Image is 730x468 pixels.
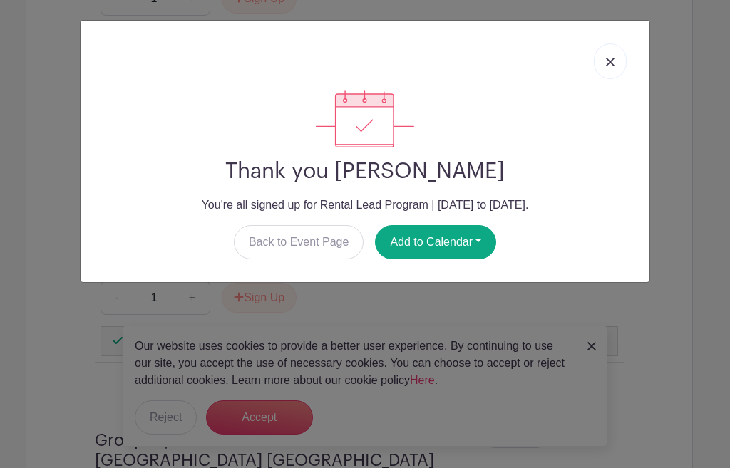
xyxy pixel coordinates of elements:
[375,225,496,259] button: Add to Calendar
[606,58,615,66] img: close_button-5f87c8562297e5c2d7936805f587ecaba9071eb48480494691a3f1689db116b3.svg
[316,90,414,147] img: signup_complete-c468d5dda3e2740ee63a24cb0ba0d3ce5d8a4ecd24259e683200fb1569d990c8.svg
[92,197,638,214] p: You're all signed up for Rental Lead Program | [DATE] to [DATE].
[234,225,364,259] a: Back to Event Page
[92,159,638,185] h2: Thank you [PERSON_NAME]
